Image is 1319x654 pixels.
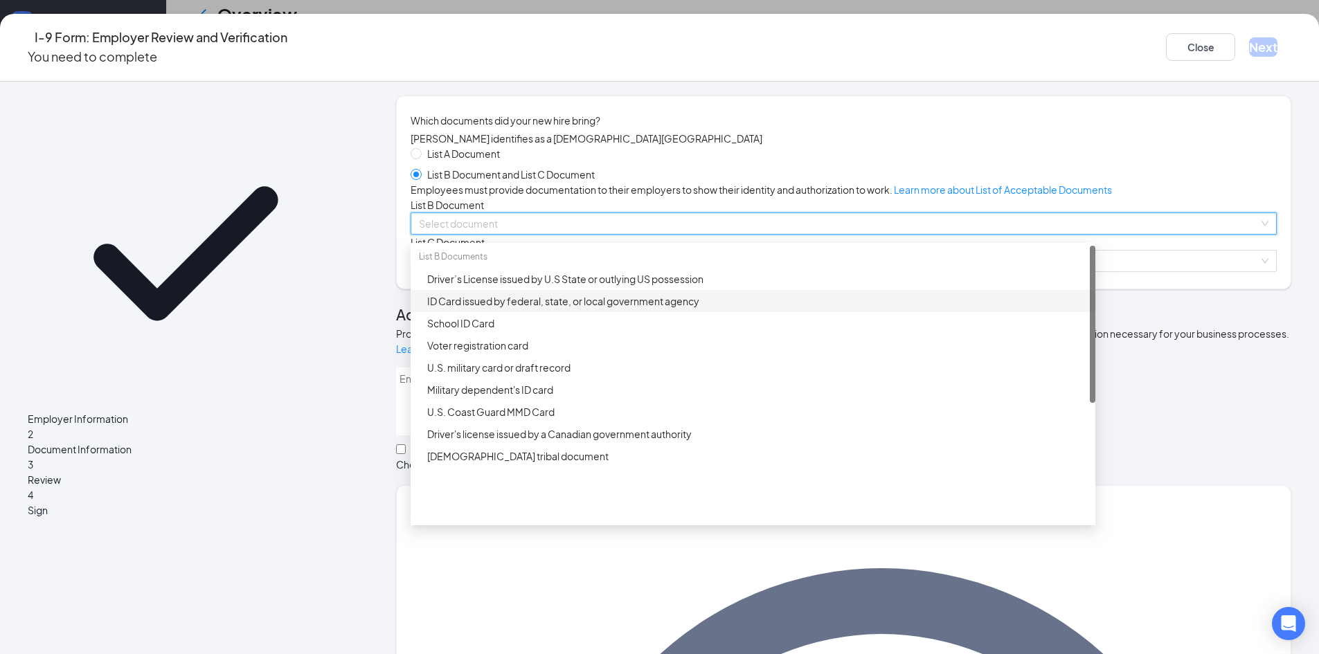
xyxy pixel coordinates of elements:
span: Review [28,472,343,487]
div: Driver's license issued by a Canadian government authority [427,426,1087,442]
h4: I-9 Form: Employer Review and Verification [35,28,287,47]
div: [DEMOGRAPHIC_DATA] tribal document [427,448,1087,464]
span: List C Document [411,236,485,248]
a: Learn more about List of Acceptable Documents [894,183,1112,196]
button: Next [1249,37,1277,57]
div: Military dependent's ID card [427,382,1087,397]
span: Employer Information [28,411,343,426]
div: School ID Card [427,316,1087,331]
span: List B Document and List C Document [422,167,600,182]
div: Voter registration card [427,338,1087,353]
span: Document Information [28,442,343,457]
span: [PERSON_NAME] identifies as a [DEMOGRAPHIC_DATA][GEOGRAPHIC_DATA] [411,132,762,145]
div: Check here if you used an alternative procedure authorized by DHS to examine documents. [396,457,859,471]
span: Provide all notes relating employment authorization stamps or receipts, extensions, additional do... [396,327,1289,355]
a: Learn more [396,343,448,355]
div: ID Card issued by federal, state, or local government agency [427,293,1087,309]
span: List B Document [411,199,484,211]
span: 2 [28,428,33,440]
button: Close [1166,33,1235,61]
span: List A Document [422,146,505,161]
span: Sign [28,502,343,518]
p: You need to complete [28,47,287,66]
div: U.S. military card or draft record [427,360,1087,375]
span: Which documents did your new hire bring? [411,113,1277,128]
div: U.S. Coast Guard MMD Card [427,404,1087,419]
span: 4 [28,489,33,501]
span: Employees must provide documentation to their employers to show their identity and authorization ... [411,183,1112,196]
span: Additional information [396,305,550,324]
div: Driver’s License issued by U.S State or outlying US possession [427,271,1087,287]
div: Open Intercom Messenger [1272,607,1305,640]
svg: Checkmark [28,96,343,411]
span: 3 [28,458,33,471]
span: List B Documents [419,251,487,262]
input: Check here if you used an alternative procedure authorized by DHS to examine documents. Learn more [396,444,406,454]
